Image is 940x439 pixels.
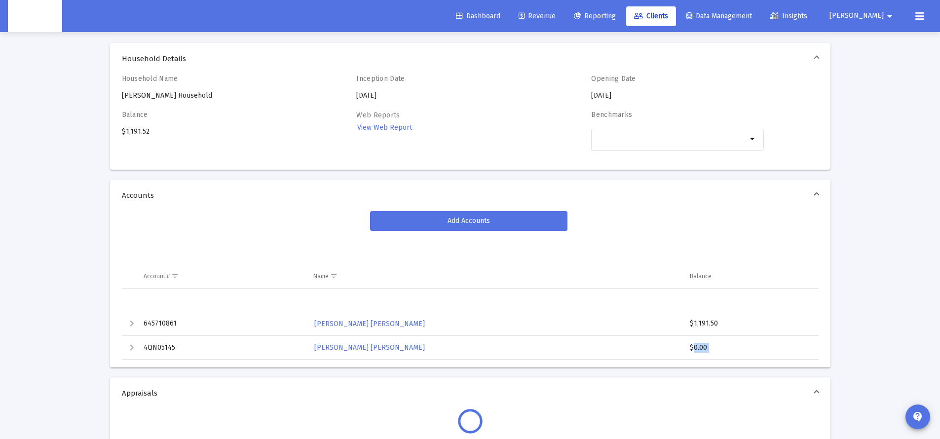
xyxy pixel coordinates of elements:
td: 645710861 [137,312,307,336]
mat-chip-list: Selection [597,133,747,145]
mat-icon: arrow_drop_down [884,6,896,26]
a: Reporting [566,6,624,26]
td: Column Name [306,264,683,288]
h4: Balance [122,110,295,119]
button: [PERSON_NAME] [818,6,907,26]
div: Account # [144,272,170,280]
span: View Web Report [357,123,412,132]
span: Reporting [574,12,616,20]
a: Dashboard [448,6,508,26]
td: Column Balance [683,264,818,288]
div: Balance [690,272,712,280]
img: Dashboard [15,6,55,26]
span: Appraisals [122,388,815,398]
label: Web Reports [356,111,400,119]
span: Data Management [686,12,752,20]
td: Column Account # [137,264,307,288]
span: [PERSON_NAME] [PERSON_NAME] [314,343,425,352]
div: [DATE] [591,74,764,101]
div: Data grid [122,241,819,360]
a: [PERSON_NAME] [PERSON_NAME] [313,317,426,331]
span: Accounts [122,190,815,200]
span: Show filter options for column 'Name' [330,272,338,280]
a: View Web Report [356,120,413,135]
span: Show filter options for column 'Account #' [171,272,179,280]
td: Expand [122,312,137,336]
div: $0.00 [690,343,809,353]
div: Household Details [110,74,830,170]
h4: Household Name [122,74,295,83]
mat-expansion-panel-header: Household Details [110,43,830,74]
button: Add Accounts [370,211,567,231]
a: Data Management [678,6,760,26]
td: Expand [122,336,137,360]
a: [PERSON_NAME] [PERSON_NAME] [313,340,426,355]
mat-icon: arrow_drop_down [747,133,759,145]
mat-icon: contact_support [912,411,924,423]
div: $1,191.50 [690,319,809,329]
span: [PERSON_NAME] [PERSON_NAME] [314,320,425,328]
span: Revenue [519,12,556,20]
span: Clients [634,12,668,20]
h4: Inception Date [356,74,529,83]
span: Household Details [122,54,815,64]
a: Insights [762,6,815,26]
div: Name [313,272,329,280]
h4: Opening Date [591,74,764,83]
mat-expansion-panel-header: Accounts [110,180,830,211]
mat-expansion-panel-header: Appraisals [110,377,830,409]
div: $1,191.52 [122,110,295,162]
div: [PERSON_NAME] Household [122,74,295,101]
span: [PERSON_NAME] [829,12,884,20]
td: 4QN05145 [137,336,307,360]
a: Revenue [511,6,564,26]
h4: Benchmarks [591,110,764,119]
span: Insights [770,12,807,20]
span: Dashboard [456,12,500,20]
a: Clients [626,6,676,26]
div: Accounts [110,211,830,367]
div: [DATE] [356,74,529,101]
span: Add Accounts [448,217,490,225]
